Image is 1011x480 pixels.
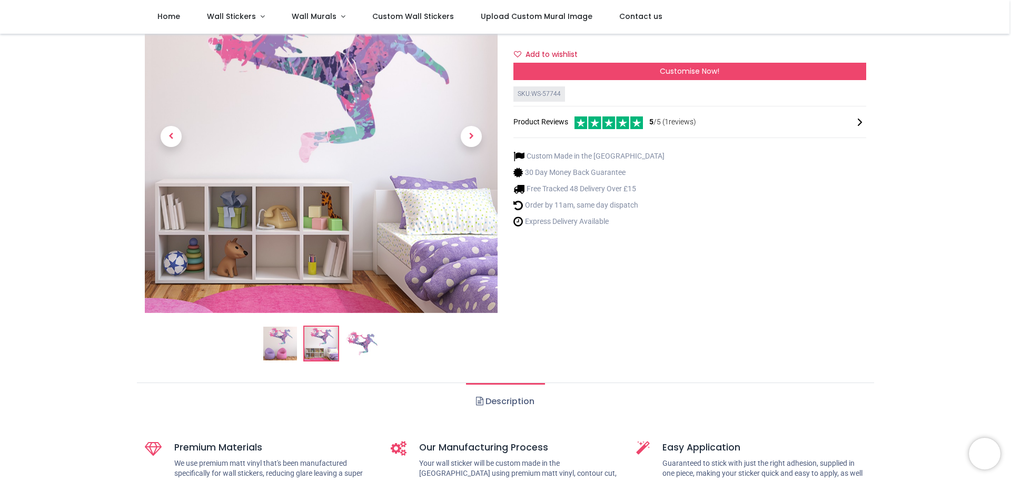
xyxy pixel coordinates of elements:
li: 30 Day Money Back Guarantee [513,167,665,178]
a: Next [445,13,498,260]
span: Custom Wall Stickers [372,11,454,22]
li: Order by 11am, same day dispatch [513,200,665,211]
span: Next [461,126,482,147]
img: Girls Football Strike Pink Paint Splash Wall Sticker [263,327,297,360]
div: Product Reviews [513,115,866,129]
span: Contact us [619,11,662,22]
a: Description [466,383,544,420]
span: Previous [161,126,182,147]
h5: Premium Materials [174,441,375,454]
h5: Easy Application [662,441,866,454]
li: Express Delivery Available [513,216,665,227]
span: Customise Now! [660,66,719,76]
span: Upload Custom Mural Image [481,11,592,22]
li: Custom Made in the [GEOGRAPHIC_DATA] [513,151,665,162]
span: Wall Murals [292,11,336,22]
li: Free Tracked 48 Delivery Over £15 [513,183,665,194]
h5: Our Manufacturing Process [419,441,621,454]
i: Add to wishlist [514,51,521,58]
span: Wall Stickers [207,11,256,22]
span: 5 [649,117,653,126]
iframe: Brevo live chat [969,438,1000,469]
a: Previous [145,13,197,260]
button: Add to wishlistAdd to wishlist [513,46,587,64]
img: WS-57744-02 [304,327,338,360]
span: /5 ( 1 reviews) [649,117,696,128]
img: WS-57744-03 [345,327,379,360]
div: SKU: WS-57744 [513,86,565,102]
span: Home [157,11,180,22]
